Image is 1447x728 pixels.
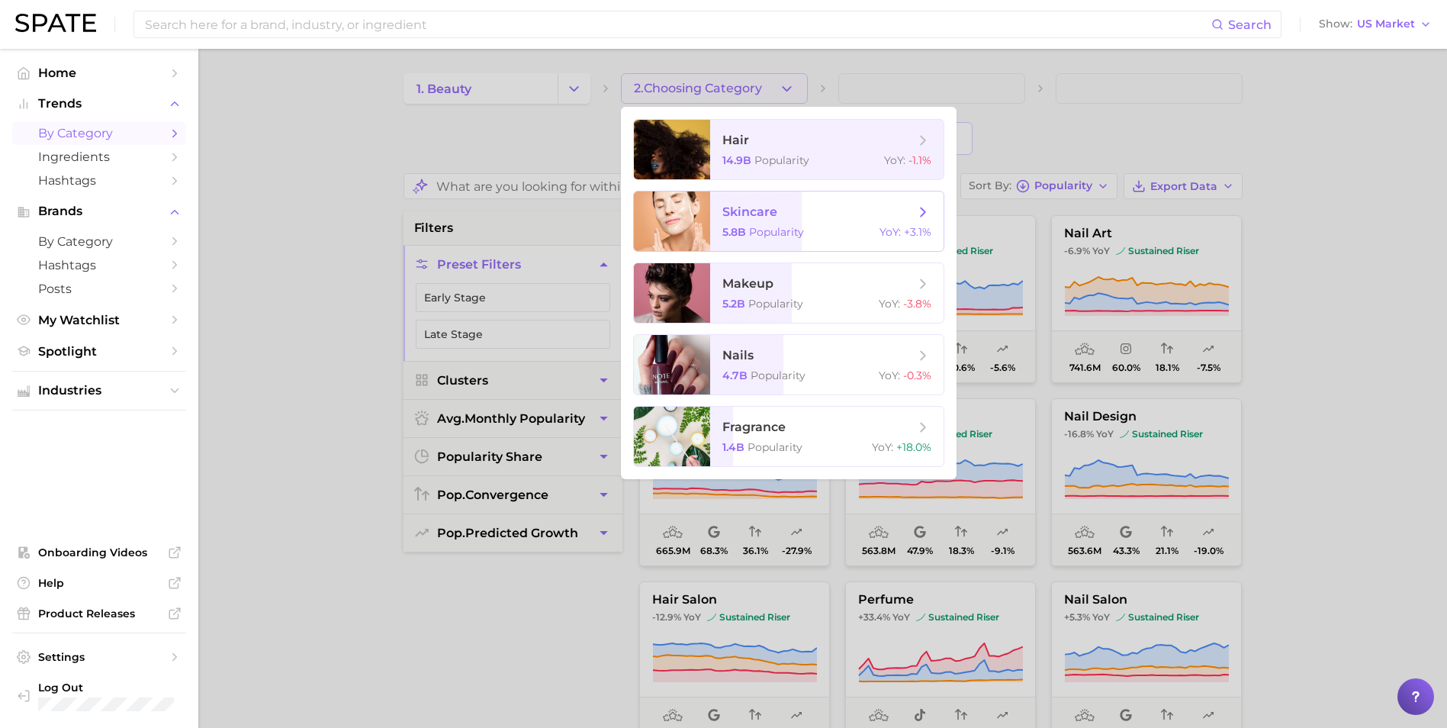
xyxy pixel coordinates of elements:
[748,297,803,311] span: Popularity
[38,576,160,590] span: Help
[143,11,1211,37] input: Search here for a brand, industry, or ingredient
[12,230,186,253] a: by Category
[12,308,186,332] a: My Watchlist
[38,205,160,218] span: Brands
[12,379,186,402] button: Industries
[12,277,186,301] a: Posts
[1228,18,1272,32] span: Search
[38,607,160,620] span: Product Releases
[12,602,186,625] a: Product Releases
[38,97,160,111] span: Trends
[722,153,751,167] span: 14.9b
[903,369,931,382] span: -0.3%
[38,546,160,559] span: Onboarding Videos
[38,173,160,188] span: Hashtags
[896,440,931,454] span: +18.0%
[879,369,900,382] span: YoY :
[722,276,773,291] span: makeup
[12,340,186,363] a: Spotlight
[754,153,809,167] span: Popularity
[38,234,160,249] span: by Category
[12,646,186,668] a: Settings
[904,225,931,239] span: +3.1%
[722,348,754,362] span: nails
[903,297,931,311] span: -3.8%
[1357,20,1415,28] span: US Market
[12,253,186,277] a: Hashtags
[722,133,749,147] span: hair
[12,200,186,223] button: Brands
[12,61,186,85] a: Home
[38,66,160,80] span: Home
[12,145,186,169] a: Ingredients
[722,297,745,311] span: 5.2b
[748,440,802,454] span: Popularity
[12,572,186,594] a: Help
[722,420,786,434] span: fragrance
[38,258,160,272] span: Hashtags
[38,384,160,398] span: Industries
[12,121,186,145] a: by Category
[879,297,900,311] span: YoY :
[12,541,186,564] a: Onboarding Videos
[1315,14,1436,34] button: ShowUS Market
[38,681,174,694] span: Log Out
[722,205,777,219] span: skincare
[12,92,186,115] button: Trends
[38,150,160,164] span: Ingredients
[722,369,748,382] span: 4.7b
[722,440,744,454] span: 1.4b
[879,225,901,239] span: YoY :
[12,676,186,716] a: Log out. Currently logged in with e-mail lbasford@kenvue.com.
[38,282,160,296] span: Posts
[749,225,804,239] span: Popularity
[884,153,905,167] span: YoY :
[1319,20,1352,28] span: Show
[15,14,96,32] img: SPATE
[38,313,160,327] span: My Watchlist
[621,107,957,479] ul: 2.Choosing Category
[872,440,893,454] span: YoY :
[751,369,805,382] span: Popularity
[722,225,746,239] span: 5.8b
[908,153,931,167] span: -1.1%
[38,650,160,664] span: Settings
[12,169,186,192] a: Hashtags
[38,344,160,359] span: Spotlight
[38,126,160,140] span: by Category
